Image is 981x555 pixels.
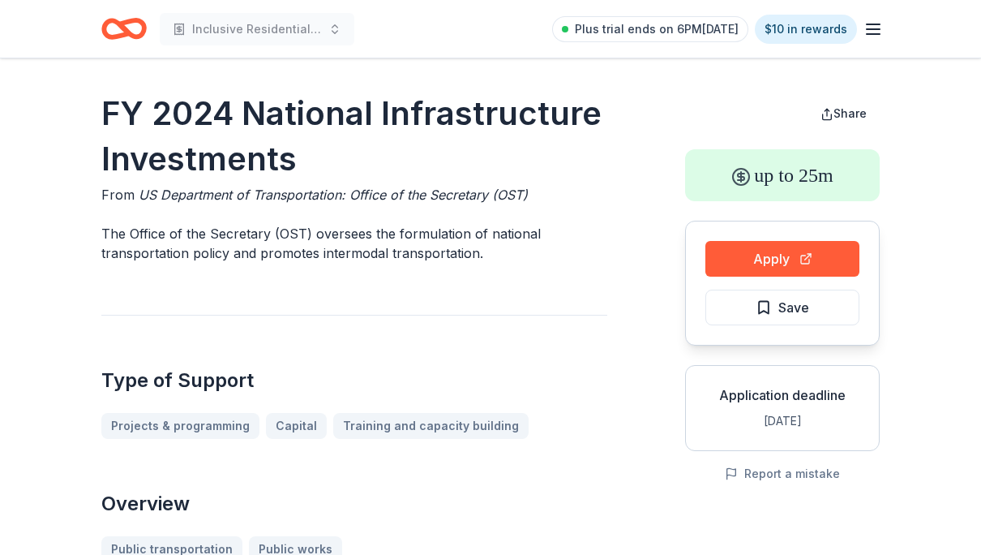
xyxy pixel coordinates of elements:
[139,187,528,203] span: US Department of Transportation: Office of the Secretary (OST)
[833,106,867,120] span: Share
[755,15,857,44] a: $10 in rewards
[725,464,840,484] button: Report a mistake
[705,290,859,325] button: Save
[699,411,866,431] div: [DATE]
[192,19,322,39] span: Inclusive Residential Living for HHW Associates
[705,241,859,277] button: Apply
[101,491,607,517] h2: Overview
[552,16,748,42] a: Plus trial ends on 6PM[DATE]
[101,413,259,439] a: Projects & programming
[101,91,607,182] h1: FY 2024 National Infrastructure Investments
[699,385,866,405] div: Application deadline
[160,13,354,45] button: Inclusive Residential Living for HHW Associates
[266,413,327,439] a: Capital
[101,368,607,394] h2: Type of Support
[101,10,147,48] a: Home
[333,413,529,439] a: Training and capacity building
[808,97,880,130] button: Share
[101,224,607,263] p: The Office of the Secretary (OST) oversees the formulation of national transportation policy and ...
[575,19,739,39] span: Plus trial ends on 6PM[DATE]
[685,149,880,201] div: up to 25m
[101,185,607,204] div: From
[778,297,809,318] span: Save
